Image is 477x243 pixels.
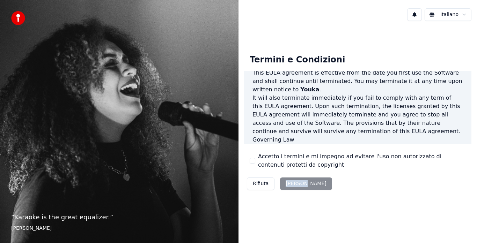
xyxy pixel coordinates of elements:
p: This EULA agreement, and any dispute arising out of or in connection with this EULA agreement, sh... [252,144,463,169]
p: This EULA agreement is effective from the date you first use the Software and shall continue unti... [252,69,463,94]
h3: Governing Law [252,136,463,144]
div: Termini e Condizioni [244,49,351,71]
span: Youka [300,86,319,93]
p: “ Karaoke is the great equalizer. ” [11,212,227,222]
img: youka [11,11,25,25]
button: Rifiuta [247,177,274,190]
footer: [PERSON_NAME] [11,225,227,232]
p: It will also terminate immediately if you fail to comply with any term of this EULA agreement. Up... [252,94,463,136]
label: Accetto i termini e mi impegno ad evitare l'uso non autorizzato di contenuti protetti da copyright [258,152,466,169]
